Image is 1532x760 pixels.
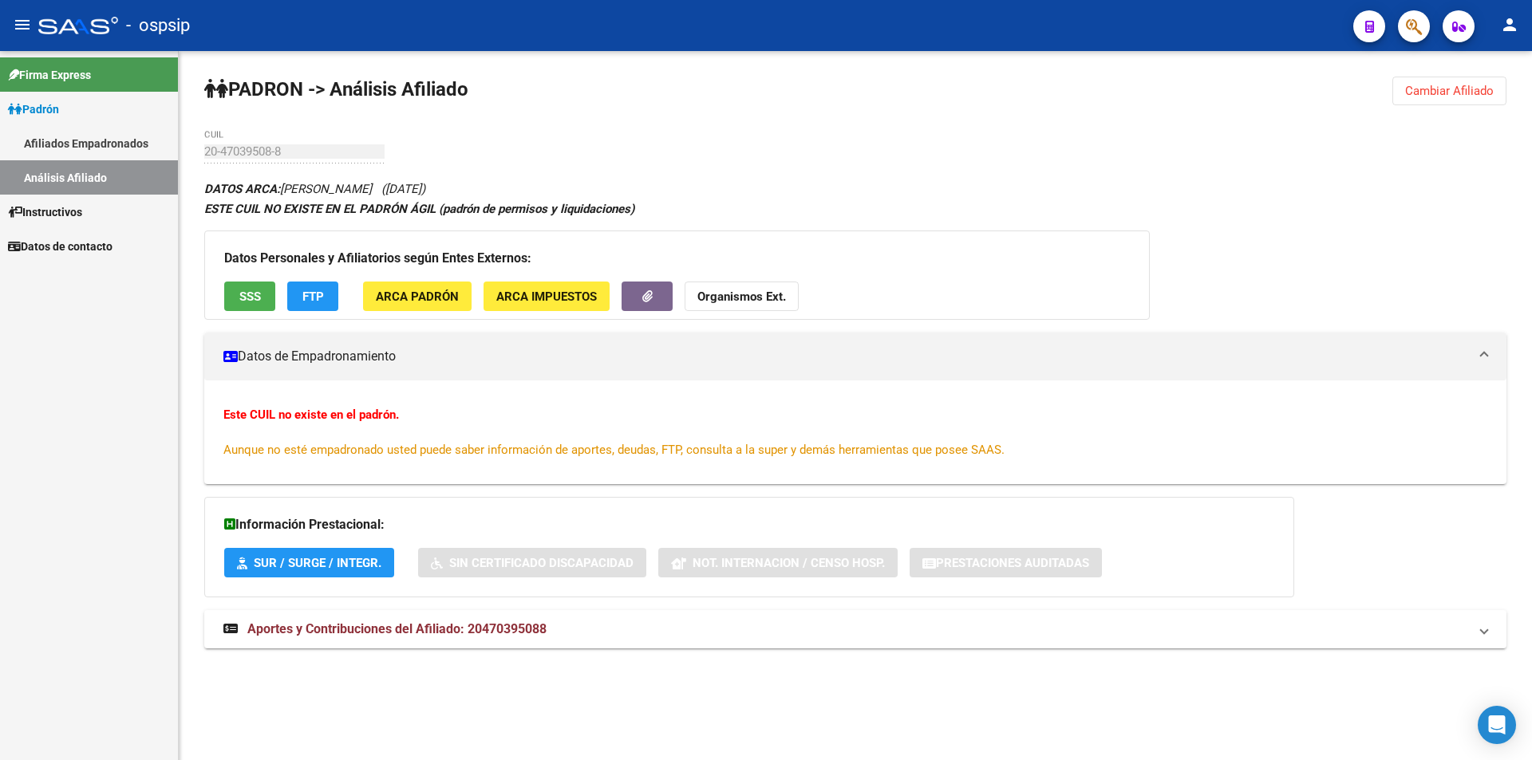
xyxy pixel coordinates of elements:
button: SUR / SURGE / INTEGR. [224,548,394,577]
strong: ESTE CUIL NO EXISTE EN EL PADRÓN ÁGIL (padrón de permisos y liquidaciones) [204,202,634,216]
mat-expansion-panel-header: Datos de Empadronamiento [204,333,1506,380]
h3: Información Prestacional: [224,514,1274,536]
button: FTP [287,282,338,311]
span: SSS [239,289,261,304]
strong: Organismos Ext. [697,289,786,304]
strong: Este CUIL no existe en el padrón. [223,408,399,422]
strong: DATOS ARCA: [204,182,280,196]
mat-expansion-panel-header: Aportes y Contribuciones del Afiliado: 20470395088 [204,610,1506,648]
span: Datos de contacto [8,238,113,255]
span: ARCA Impuestos [496,289,597,304]
span: [PERSON_NAME] [204,182,372,196]
span: SUR / SURGE / INTEGR. [254,556,381,570]
mat-icon: menu [13,15,32,34]
span: Instructivos [8,203,82,221]
span: Not. Internacion / Censo Hosp. [693,556,885,570]
h3: Datos Personales y Afiliatorios según Entes Externos: [224,247,1130,270]
div: Datos de Empadronamiento [204,380,1506,484]
span: ARCA Padrón [376,289,459,304]
button: SSS [224,282,275,311]
span: Aportes y Contribuciones del Afiliado: 20470395088 [247,621,547,636]
button: ARCA Impuestos [484,282,610,311]
span: Aunque no esté empadronado usted puede saber información de aportes, deudas, FTP, consulta a la s... [223,443,1005,457]
button: Cambiar Afiliado [1392,77,1506,105]
mat-panel-title: Datos de Empadronamiento [223,348,1468,365]
span: Firma Express [8,66,91,84]
div: Open Intercom Messenger [1478,706,1516,744]
mat-icon: person [1500,15,1519,34]
span: Padrón [8,100,59,118]
button: Prestaciones Auditadas [910,548,1102,577]
button: Organismos Ext. [685,282,799,311]
span: FTP [302,289,324,304]
span: Sin Certificado Discapacidad [449,556,634,570]
button: Not. Internacion / Censo Hosp. [658,548,898,577]
button: Sin Certificado Discapacidad [418,548,646,577]
span: ([DATE]) [381,182,425,196]
strong: PADRON -> Análisis Afiliado [204,78,468,100]
span: - ospsip [126,8,190,43]
span: Prestaciones Auditadas [936,556,1089,570]
button: ARCA Padrón [363,282,472,311]
span: Cambiar Afiliado [1405,84,1494,98]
